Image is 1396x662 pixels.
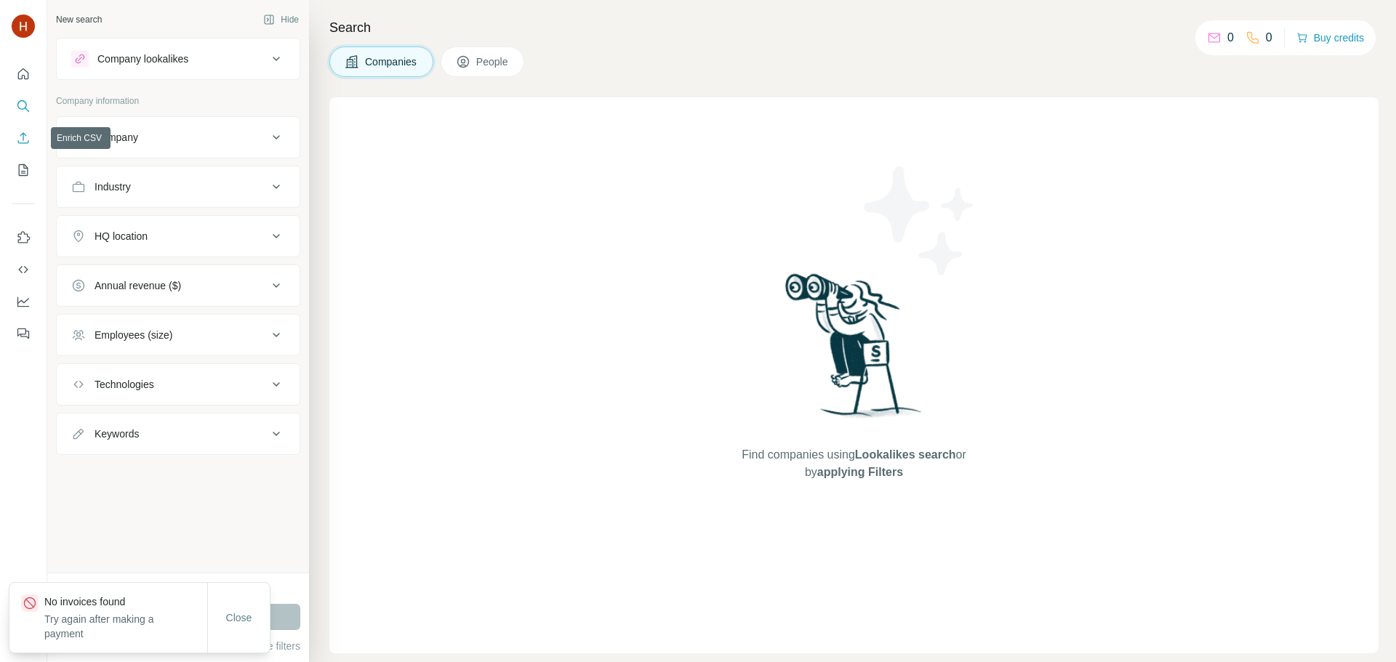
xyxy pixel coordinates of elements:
[329,17,1379,38] h4: Search
[57,41,300,76] button: Company lookalikes
[97,52,188,66] div: Company lookalikes
[12,93,35,119] button: Search
[57,416,300,451] button: Keywords
[57,268,300,303] button: Annual revenue ($)
[95,130,138,145] div: Company
[365,55,418,69] span: Companies
[253,9,309,31] button: Hide
[57,120,300,155] button: Company
[779,270,930,432] img: Surfe Illustration - Woman searching with binoculars
[56,94,300,108] p: Company information
[57,318,300,352] button: Employees (size)
[57,219,300,254] button: HQ location
[1296,28,1364,48] button: Buy credits
[12,61,35,87] button: Quick start
[476,55,510,69] span: People
[44,594,207,609] p: No invoices found
[216,605,262,631] button: Close
[95,427,139,441] div: Keywords
[855,448,956,461] span: Lookalikes search
[57,367,300,402] button: Technologies
[226,610,252,625] span: Close
[44,612,207,641] p: Try again after making a payment
[95,229,148,243] div: HQ location
[12,125,35,151] button: Enrich CSV
[95,179,131,194] div: Industry
[1227,29,1234,47] p: 0
[95,328,172,342] div: Employees (size)
[95,278,181,293] div: Annual revenue ($)
[1266,29,1272,47] p: 0
[12,257,35,283] button: Use Surfe API
[817,466,903,478] span: applying Filters
[12,288,35,315] button: Dashboard
[12,225,35,251] button: Use Surfe on LinkedIn
[737,446,970,481] span: Find companies using or by
[12,15,35,38] img: Avatar
[57,169,300,204] button: Industry
[12,320,35,347] button: Feedback
[854,156,985,286] img: Surfe Illustration - Stars
[95,377,154,392] div: Technologies
[56,13,102,26] div: New search
[12,157,35,183] button: My lists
